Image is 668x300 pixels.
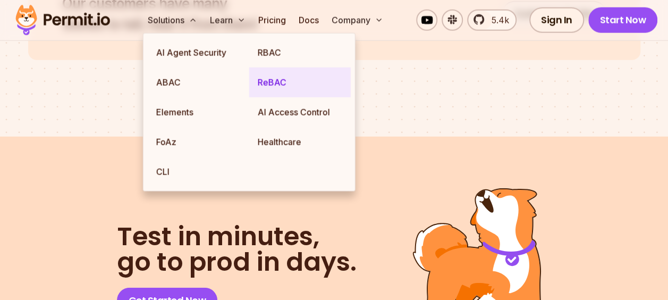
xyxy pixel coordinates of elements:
[148,157,249,187] a: CLI
[148,97,249,127] a: Elements
[529,7,584,33] a: Sign In
[327,10,387,31] button: Company
[148,127,249,157] a: FoAz
[117,224,357,275] h2: go to prod in days.
[588,7,658,33] a: Start Now
[249,38,351,68] a: RBAC
[485,14,509,27] span: 5.4k
[11,2,115,38] img: Permit logo
[254,10,290,31] a: Pricing
[148,68,249,97] a: ABAC
[249,127,351,157] a: Healthcare
[294,10,323,31] a: Docs
[117,224,357,249] span: Test in minutes,
[249,97,351,127] a: AI Access Control
[206,10,250,31] button: Learn
[249,68,351,97] a: ReBAC
[148,38,249,68] a: AI Agent Security
[467,10,517,31] a: 5.4k
[143,10,201,31] button: Solutions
